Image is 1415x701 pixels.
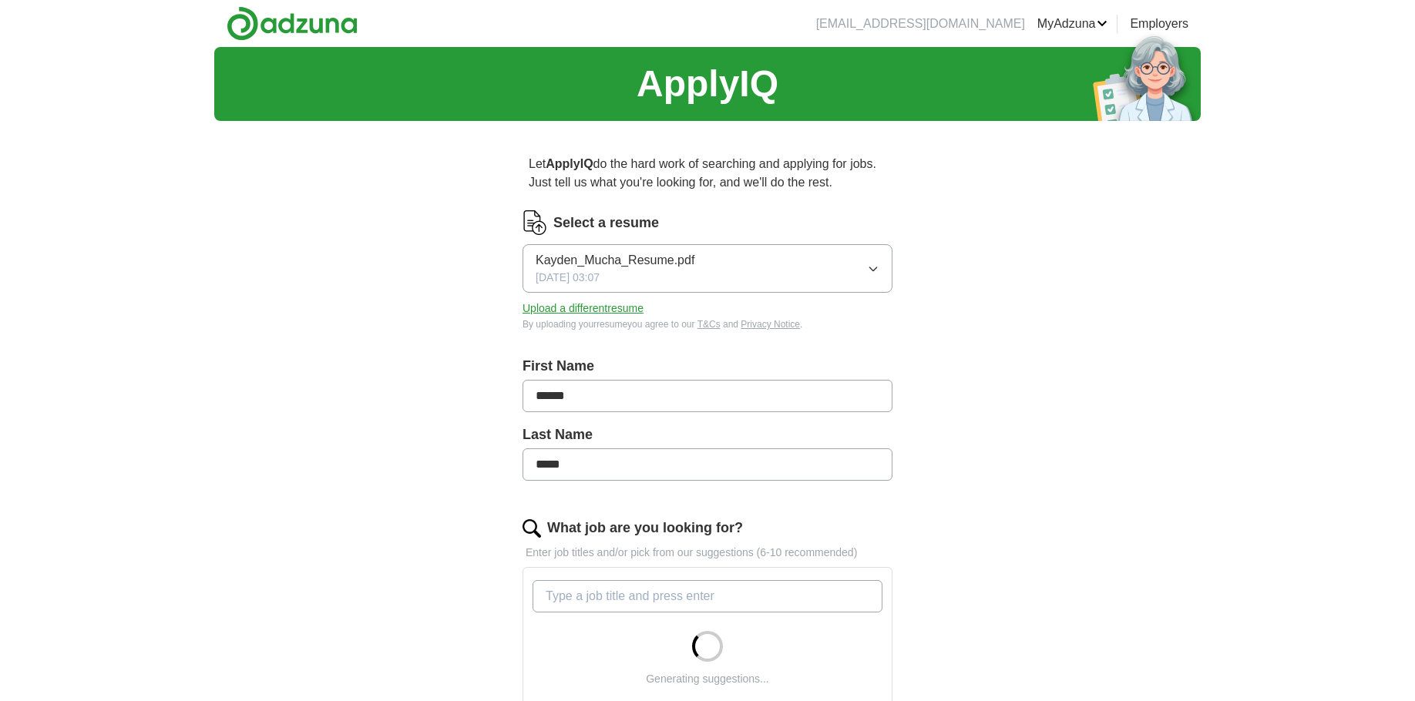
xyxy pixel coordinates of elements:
label: What job are you looking for? [547,518,743,538]
img: Adzuna logo [227,6,358,41]
a: T&Cs [697,319,721,330]
span: [DATE] 03:07 [536,270,600,286]
label: Last Name [523,424,892,445]
div: Generating suggestions... [646,671,769,687]
a: Privacy Notice [741,319,800,330]
h1: ApplyIQ [637,56,778,112]
label: First Name [523,356,892,377]
button: Kayden_Mucha_Resume.pdf[DATE] 03:07 [523,244,892,293]
label: Select a resume [553,213,659,233]
span: Kayden_Mucha_Resume.pdf [536,251,694,270]
strong: ApplyIQ [546,157,593,170]
a: Employers [1130,15,1188,33]
a: MyAdzuna [1037,15,1108,33]
img: search.png [523,519,541,538]
p: Enter job titles and/or pick from our suggestions (6-10 recommended) [523,545,892,561]
input: Type a job title and press enter [533,580,882,612]
button: Upload a differentresume [523,300,644,317]
img: CV Icon [523,210,547,235]
li: [EMAIL_ADDRESS][DOMAIN_NAME] [816,15,1025,33]
p: Let do the hard work of searching and applying for jobs. Just tell us what you're looking for, an... [523,149,892,198]
div: By uploading your resume you agree to our and . [523,317,892,331]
